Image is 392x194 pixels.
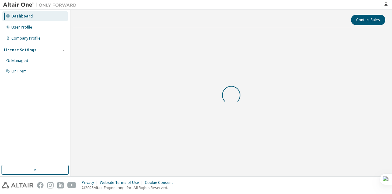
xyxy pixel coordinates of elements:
img: youtube.svg [67,182,76,188]
div: Website Terms of Use [100,180,145,185]
div: Dashboard [11,14,33,19]
div: Managed [11,58,28,63]
div: License Settings [4,48,36,52]
img: altair_logo.svg [2,182,33,188]
img: linkedin.svg [57,182,64,188]
div: Cookie Consent [145,180,176,185]
button: Contact Sales [351,15,385,25]
img: facebook.svg [37,182,43,188]
p: © 2025 Altair Engineering, Inc. All Rights Reserved. [82,185,176,190]
div: Company Profile [11,36,40,41]
div: On Prem [11,69,27,74]
img: instagram.svg [47,182,54,188]
img: Altair One [3,2,80,8]
div: Privacy [82,180,100,185]
div: User Profile [11,25,32,30]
